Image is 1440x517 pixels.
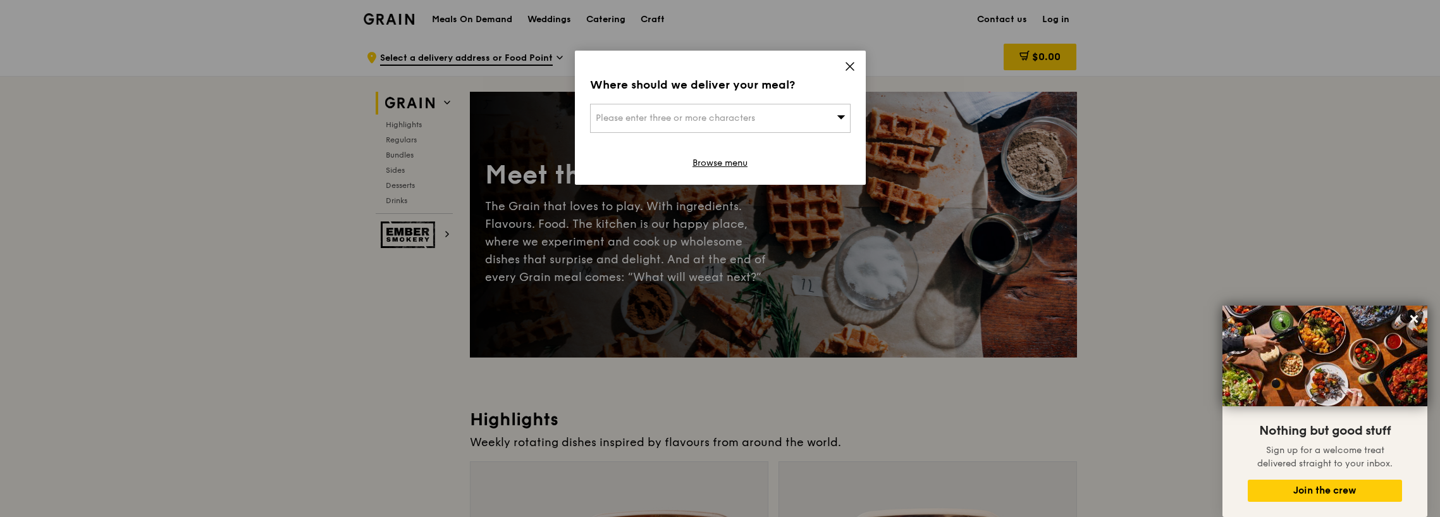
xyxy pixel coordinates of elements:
button: Close [1404,309,1424,329]
div: Where should we deliver your meal? [590,76,851,94]
a: Browse menu [692,157,748,170]
img: DSC07876-Edit02-Large.jpeg [1222,306,1427,406]
span: Sign up for a welcome treat delivered straight to your inbox. [1257,445,1393,469]
span: Please enter three or more characters [596,113,755,123]
span: Nothing but good stuff [1259,423,1391,439]
button: Join the crew [1248,480,1402,502]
